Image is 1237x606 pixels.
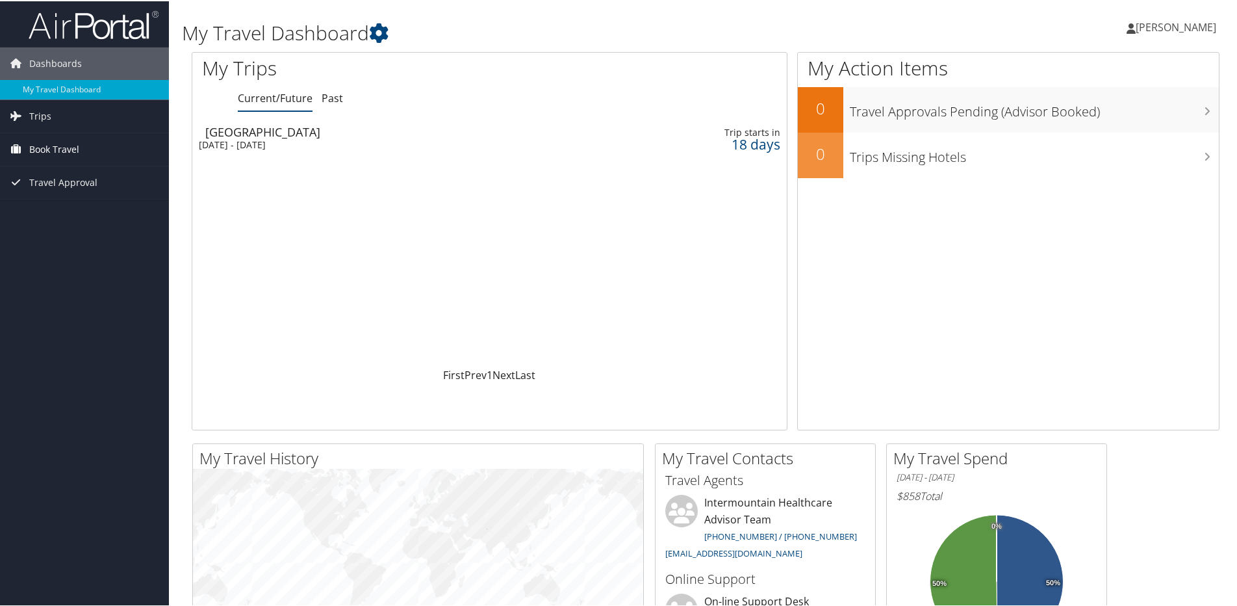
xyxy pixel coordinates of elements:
[1127,7,1229,46] a: [PERSON_NAME]
[443,367,465,381] a: First
[202,53,529,81] h1: My Trips
[932,579,947,586] tspan: 50%
[798,96,843,118] h2: 0
[1136,19,1216,33] span: [PERSON_NAME]
[182,18,880,46] h1: My Travel Dashboard
[850,95,1219,120] h3: Travel Approvals Pending (Advisor Booked)
[29,8,159,39] img: airportal-logo.png
[897,470,1097,482] h6: [DATE] - [DATE]
[665,569,865,587] h3: Online Support
[653,137,780,149] div: 18 days
[665,546,802,558] a: [EMAIL_ADDRESS][DOMAIN_NAME]
[662,446,875,468] h2: My Travel Contacts
[205,125,583,137] div: [GEOGRAPHIC_DATA]
[465,367,487,381] a: Prev
[322,90,343,104] a: Past
[991,521,1002,529] tspan: 0%
[798,131,1219,177] a: 0Trips Missing Hotels
[487,367,492,381] a: 1
[665,470,865,488] h3: Travel Agents
[659,494,872,563] li: Intermountain Healthcare Advisor Team
[29,46,82,79] span: Dashboards
[798,53,1219,81] h1: My Action Items
[893,446,1106,468] h2: My Travel Spend
[897,488,920,502] span: $858
[850,140,1219,165] h3: Trips Missing Hotels
[199,446,643,468] h2: My Travel History
[653,125,780,137] div: Trip starts in
[1046,578,1060,586] tspan: 50%
[238,90,312,104] a: Current/Future
[704,529,857,541] a: [PHONE_NUMBER] / [PHONE_NUMBER]
[29,165,97,198] span: Travel Approval
[29,132,79,165] span: Book Travel
[29,99,51,131] span: Trips
[798,86,1219,131] a: 0Travel Approvals Pending (Advisor Booked)
[515,367,535,381] a: Last
[798,142,843,164] h2: 0
[199,138,576,150] div: [DATE] - [DATE]
[492,367,515,381] a: Next
[897,488,1097,502] h6: Total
